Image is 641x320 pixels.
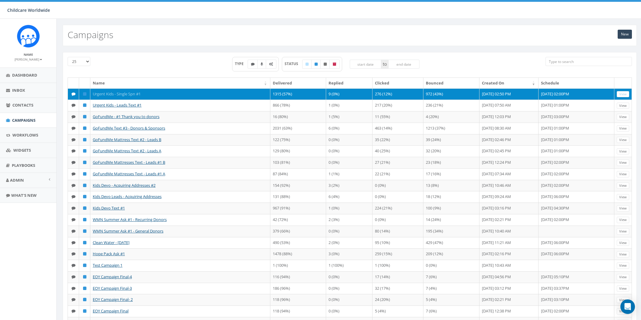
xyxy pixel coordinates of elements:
td: [DATE] 12:24 PM [479,157,539,168]
td: 24 (20%) [372,294,423,305]
td: 1 (100%) [270,260,326,271]
th: Clicked [372,78,423,88]
label: Draft [302,60,312,69]
i: Text SMS [72,115,75,119]
td: 0 (0%) [372,191,423,203]
input: end date [388,60,420,69]
td: [DATE] 02:50 PM [479,88,539,100]
a: EOY Campaign Final [93,308,129,314]
i: Text SMS [72,263,75,267]
label: Automated Message [266,60,276,69]
span: Playbooks [12,163,35,168]
span: to [381,60,388,69]
td: 14 (24%) [423,214,479,226]
td: 5 (4%) [372,305,423,317]
i: Published [83,252,86,256]
i: Text SMS [72,206,75,210]
label: Unpublished [320,60,330,69]
a: EOY Campaign Final- 2 [93,297,133,302]
i: Draft [305,62,309,66]
span: Contacts [12,102,33,108]
td: 35 (22%) [372,134,423,146]
td: 0 (0%) [326,271,372,283]
i: Published [83,309,86,313]
td: 17 (16%) [423,168,479,180]
th: Name: activate to sort column ascending [90,78,270,88]
th: Schedule [539,78,614,88]
td: [DATE] 03:37PM [539,283,614,294]
i: Text SMS [72,183,75,187]
th: Delivered [270,78,326,88]
td: 259 (15%) [372,248,423,260]
td: 118 (96%) [270,294,326,305]
i: Published [83,241,86,245]
input: Type to search [546,57,632,66]
td: 42 (72%) [270,214,326,226]
td: 6 (4%) [326,191,372,203]
td: 0 (0%) [372,214,423,226]
td: [DATE] 12:03 PM [479,111,539,123]
span: TYPE [235,61,248,66]
td: 27 (21%) [372,157,423,168]
i: Text SMS [72,275,75,279]
td: 0 (0%) [326,283,372,294]
i: Text SMS [72,103,75,107]
i: Published [83,149,86,153]
td: 1478 (88%) [270,248,326,260]
td: 3 (2%) [326,180,372,191]
td: 1213 (37%) [423,123,479,134]
a: View [617,285,629,292]
td: [DATE] 03:16 PM [479,203,539,214]
a: View [617,217,629,223]
i: Text SMS [72,172,75,176]
i: Text SMS [251,62,255,66]
i: Automated Message [269,62,273,66]
td: [DATE] 02:00PM [539,305,614,317]
a: [PERSON_NAME] [15,56,42,62]
i: Published [83,229,86,233]
td: 186 (96%) [270,283,326,294]
i: Text SMS [72,309,75,313]
i: Text SMS [72,241,75,245]
td: 224 (21%) [372,203,423,214]
a: GoFundMe Mattress Text #2 - Leads A [93,148,161,153]
span: Dashboard [12,72,37,78]
a: View [617,262,629,269]
td: 0 (0%) [326,226,372,237]
td: [DATE] 06:00PM [539,237,614,249]
td: 1 (0%) [326,100,372,111]
span: Campaigns [12,117,35,123]
td: [DATE] 09:24 AM [479,191,539,203]
td: 236 (21%) [423,100,479,111]
i: Published [83,172,86,176]
td: 2 (3%) [326,214,372,226]
td: 866 (78%) [270,100,326,111]
td: 122 (75%) [270,134,326,146]
th: Replied [326,78,372,88]
td: 6 (0%) [326,123,372,134]
a: View [617,148,629,155]
td: [DATE] 02:00PM [539,214,614,226]
a: Test Campaign 1 [93,262,122,268]
i: Published [83,218,86,222]
td: [DATE] 07:50 AM [479,100,539,111]
th: Created On: activate to sort column ascending [479,78,539,88]
a: Clean Water - [DATE] [93,240,129,245]
td: 0 (0%) [326,145,372,157]
a: WMN Summer Ask #1 - General Donors [93,228,163,234]
i: Published [83,275,86,279]
a: GoFundMe - #1 Thank you to donors [93,114,159,119]
a: View [617,228,629,235]
td: 32 (20%) [423,145,479,157]
td: [DATE] 10:46 AM [479,180,539,191]
td: [DATE] 08:30 AM [479,123,539,134]
span: What's New [11,193,37,198]
label: Ringless Voice Mail [257,60,266,69]
i: Text SMS [72,160,75,164]
td: [DATE] 01:00PM [539,145,614,157]
i: Published [83,138,86,142]
small: Name [24,52,33,57]
th: Bounced [423,78,479,88]
i: Unpublished [324,62,327,66]
td: 116 (94%) [270,271,326,283]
